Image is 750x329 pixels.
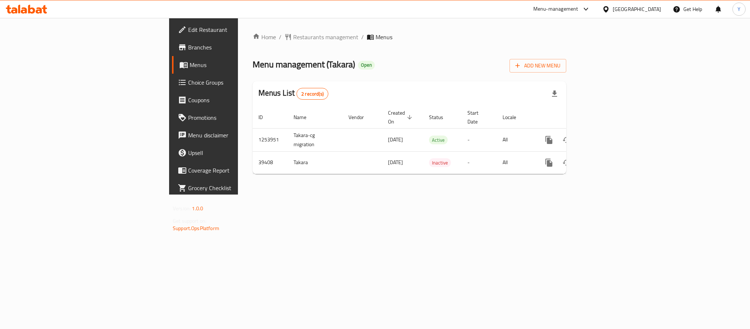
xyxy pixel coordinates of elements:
span: Add New Menu [515,61,560,70]
span: Menu disclaimer [188,131,288,140]
span: Version: [173,204,191,213]
span: ID [258,113,272,122]
a: Branches [172,38,294,56]
a: Promotions [172,109,294,126]
button: Add New Menu [510,59,566,73]
span: Upsell [188,148,288,157]
div: Total records count [296,88,328,100]
nav: breadcrumb [253,33,566,41]
span: Menus [376,33,392,41]
span: Vendor [348,113,373,122]
span: Coverage Report [188,166,288,175]
span: Locale [503,113,526,122]
span: Inactive [429,159,451,167]
span: Y [738,5,740,13]
span: Restaurants management [293,33,358,41]
td: Takara [288,151,343,174]
li: / [361,33,364,41]
h2: Menus List [258,88,328,100]
span: Edit Restaurant [188,25,288,34]
button: Change Status [558,131,575,149]
span: Menus [190,60,288,69]
span: 2 record(s) [297,90,328,97]
div: Active [429,136,448,144]
a: Menu disclaimer [172,126,294,144]
span: Coupons [188,96,288,104]
a: Grocery Checklist [172,179,294,197]
div: Open [358,61,375,70]
span: Get support on: [173,216,206,226]
span: Branches [188,43,288,52]
span: Name [294,113,316,122]
button: more [540,154,558,171]
a: Menus [172,56,294,74]
table: enhanced table [253,106,616,174]
span: Choice Groups [188,78,288,87]
a: Coupons [172,91,294,109]
a: Upsell [172,144,294,162]
span: Promotions [188,113,288,122]
span: Active [429,136,448,144]
td: Takara-cg migration [288,128,343,151]
td: - [462,151,497,174]
span: Status [429,113,453,122]
span: Created On [388,108,414,126]
button: more [540,131,558,149]
span: Start Date [467,108,488,126]
a: Choice Groups [172,74,294,91]
td: All [497,128,534,151]
span: Menu management ( Takara ) [253,56,355,73]
a: Edit Restaurant [172,21,294,38]
a: Coverage Report [172,162,294,179]
div: Menu-management [533,5,578,14]
span: 1.0.0 [192,204,203,213]
button: Change Status [558,154,575,171]
td: All [497,151,534,174]
span: [DATE] [388,135,403,144]
div: [GEOGRAPHIC_DATA] [613,5,661,13]
div: Export file [546,85,563,103]
a: Restaurants management [284,33,358,41]
th: Actions [534,106,616,129]
span: Open [358,62,375,68]
span: Grocery Checklist [188,184,288,192]
td: - [462,128,497,151]
a: Support.OpsPlatform [173,223,219,233]
span: [DATE] [388,158,403,167]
